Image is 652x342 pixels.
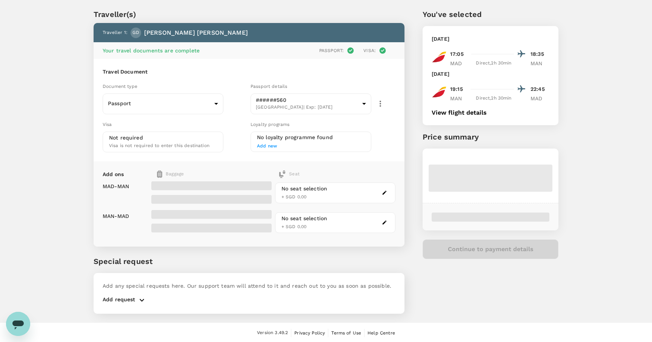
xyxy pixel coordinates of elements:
p: Traveller(s) [94,9,404,20]
h6: No loyalty programme found [257,133,365,142]
span: Privacy Policy [294,330,325,336]
p: Add ons [103,170,124,178]
p: MAN - MAD [103,212,129,220]
img: baggage-icon [278,170,286,178]
a: Privacy Policy [294,329,325,337]
div: Passport [103,94,223,113]
p: Special request [94,256,404,267]
span: Visa is not required to enter this destination [109,143,209,148]
p: Traveller 1 : [103,29,128,37]
span: [GEOGRAPHIC_DATA] | Exp: [DATE] [256,104,359,111]
p: Passport [108,100,211,107]
div: No seat selection [281,185,328,193]
p: Not required [109,134,143,141]
a: Help Centre [368,329,395,337]
a: Terms of Use [331,329,361,337]
p: 19:15 [450,85,463,93]
img: baggage-icon [157,170,162,178]
div: No seat selection [281,215,328,222]
p: MAD [531,95,549,102]
span: Terms of Use [331,330,361,336]
span: Help Centre [368,330,395,336]
span: Add new [257,143,277,149]
div: ######560[GEOGRAPHIC_DATA]| Exp: [DATE] [251,91,371,117]
p: Add request [103,296,135,305]
span: + SGD 0.00 [281,224,307,229]
p: 22:45 [531,85,549,93]
span: Your travel documents are complete [103,48,200,54]
div: Direct , 2h 30min [474,60,514,67]
span: Document type [103,84,137,89]
span: GD [132,29,139,37]
p: 18:35 [531,50,549,58]
img: IB [432,49,447,64]
p: Add any special requests here. Our support team will attend to it and reach out to you as soon as... [103,282,395,290]
span: Loyalty programs [251,122,289,127]
span: Passport details [251,84,287,89]
span: Version 3.49.2 [257,329,288,337]
p: MAD [450,60,469,67]
p: [DATE] [432,35,449,43]
img: IB [432,84,447,100]
button: View flight details [432,109,487,116]
p: Visa : [363,47,376,54]
p: MAN [450,95,469,102]
span: Visa [103,122,112,127]
p: [DATE] [432,70,449,78]
p: You've selected [423,9,558,20]
p: Passport : [319,47,344,54]
p: MAD - MAN [103,183,129,190]
div: Seat [278,170,300,178]
p: ######560 [256,96,359,104]
iframe: Button to launch messaging window, conversation in progress [6,312,30,336]
p: 17:05 [450,50,464,58]
p: [PERSON_NAME] [PERSON_NAME] [144,28,248,37]
div: Baggage [157,170,245,178]
div: Direct , 2h 30min [474,95,514,102]
span: + SGD 0.00 [281,194,307,199]
h6: Travel Document [103,68,395,76]
p: MAN [531,60,549,67]
p: Price summary [423,131,558,143]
